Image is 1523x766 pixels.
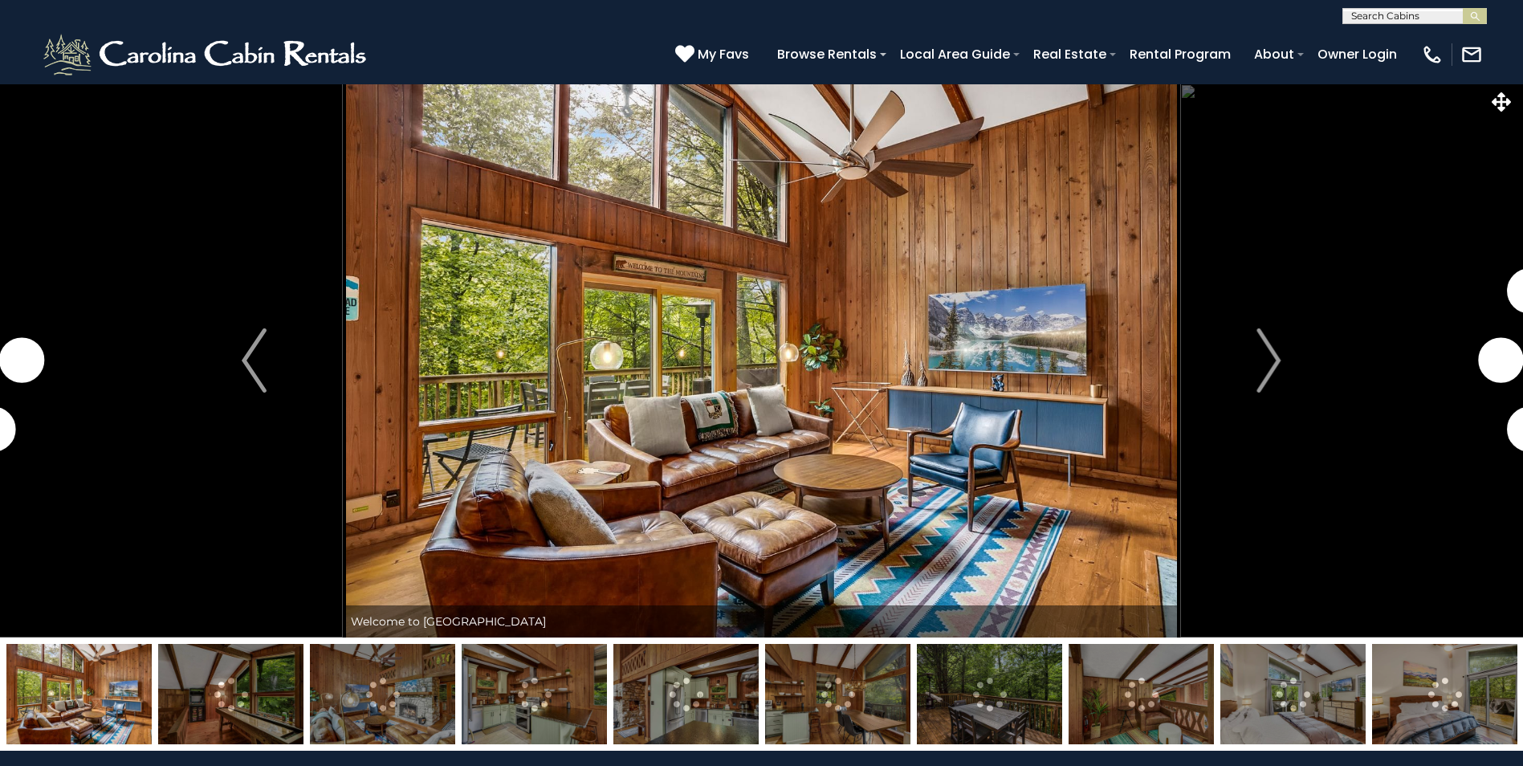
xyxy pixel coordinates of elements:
[158,644,303,744] img: 166598119
[1180,84,1357,638] button: Next
[1460,43,1483,66] img: mail-regular-white.png
[1421,43,1444,66] img: phone-regular-white.png
[462,644,607,744] img: 166598116
[6,644,152,744] img: 166598113
[892,40,1018,68] a: Local Area Guide
[769,40,885,68] a: Browse Rentals
[698,44,749,64] span: My Favs
[613,644,759,744] img: 166598117
[165,84,342,638] button: Previous
[1220,644,1366,744] img: 166598121
[1069,644,1214,744] img: 166598120
[1122,40,1239,68] a: Rental Program
[917,644,1062,744] img: 166598133
[675,44,753,65] a: My Favs
[1025,40,1114,68] a: Real Estate
[765,644,910,744] img: 166598118
[343,605,1180,638] div: Welcome to [GEOGRAPHIC_DATA]
[310,644,455,744] img: 166598115
[1246,40,1302,68] a: About
[242,328,266,393] img: arrow
[1256,328,1281,393] img: arrow
[1309,40,1405,68] a: Owner Login
[40,31,373,79] img: White-1-2.png
[1372,644,1517,744] img: 166598122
